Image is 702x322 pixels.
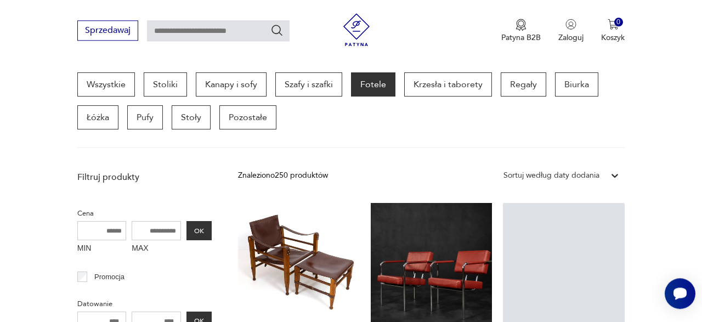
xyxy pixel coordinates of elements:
[238,170,328,182] div: Znaleziono 250 produktów
[77,207,212,219] p: Cena
[601,32,625,43] p: Koszyk
[501,72,546,97] a: Regały
[77,298,212,310] p: Datowanie
[172,105,211,129] a: Stoły
[196,72,267,97] a: Kanapy i sofy
[503,170,599,182] div: Sortuj według daty dodania
[404,72,492,97] a: Krzesła i taborety
[270,24,284,37] button: Szukaj
[608,19,619,30] img: Ikona koszyka
[555,72,598,97] a: Biurka
[77,27,138,35] a: Sprzedawaj
[219,105,276,129] a: Pozostałe
[77,72,135,97] a: Wszystkie
[186,221,212,240] button: OK
[77,20,138,41] button: Sprzedawaj
[558,32,584,43] p: Zaloguj
[340,13,373,46] img: Patyna - sklep z meblami i dekoracjami vintage
[77,240,127,258] label: MIN
[94,271,124,283] p: Promocja
[565,19,576,30] img: Ikonka użytkownika
[77,105,118,129] a: Łóżka
[558,19,584,43] button: Zaloguj
[144,72,187,97] a: Stoliki
[501,19,541,43] a: Ikona medaluPatyna B2B
[501,19,541,43] button: Patyna B2B
[516,19,526,31] img: Ikona medalu
[601,19,625,43] button: 0Koszyk
[665,278,695,309] iframe: Smartsupp widget button
[614,18,624,27] div: 0
[351,72,395,97] a: Fotele
[77,171,212,183] p: Filtruj produkty
[127,105,163,129] a: Pufy
[501,32,541,43] p: Patyna B2B
[132,240,181,258] label: MAX
[275,72,342,97] a: Szafy i szafki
